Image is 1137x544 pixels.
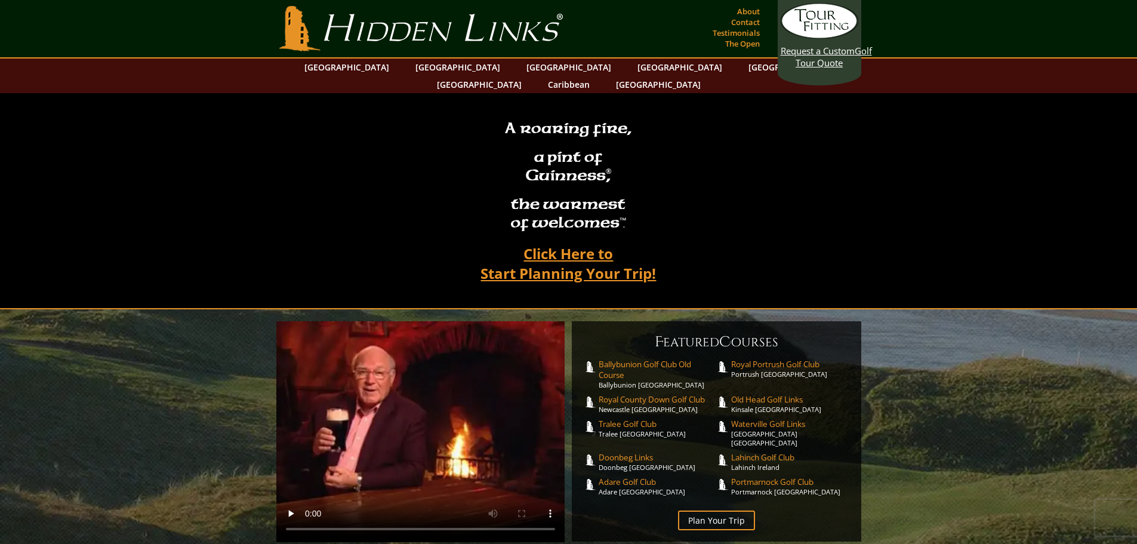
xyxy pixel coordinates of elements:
span: Waterville Golf Links [731,419,849,429]
a: [GEOGRAPHIC_DATA] [431,76,528,93]
a: Plan Your Trip [678,511,755,530]
a: [GEOGRAPHIC_DATA] [631,59,728,76]
a: Testimonials [710,24,763,41]
a: Waterville Golf Links[GEOGRAPHIC_DATA] [GEOGRAPHIC_DATA] [731,419,849,447]
span: F [655,333,663,352]
a: Lahinch Golf ClubLahinch Ireland [731,452,849,472]
a: About [734,3,763,20]
a: Royal Portrush Golf ClubPortrush [GEOGRAPHIC_DATA] [731,359,849,379]
a: Ballybunion Golf Club Old CourseBallybunion [GEOGRAPHIC_DATA] [599,359,717,389]
a: Old Head Golf LinksKinsale [GEOGRAPHIC_DATA] [731,394,849,414]
a: Request a CustomGolf Tour Quote [781,3,858,69]
span: Ballybunion Golf Club Old Course [599,359,717,380]
a: [GEOGRAPHIC_DATA] [742,59,839,76]
a: The Open [722,35,763,52]
span: Adare Golf Club [599,477,717,487]
span: Request a Custom [781,45,855,57]
a: Royal County Down Golf ClubNewcastle [GEOGRAPHIC_DATA] [599,394,717,414]
span: C [719,333,731,352]
h6: eatured ourses [584,333,849,352]
a: [GEOGRAPHIC_DATA] [610,76,707,93]
a: Adare Golf ClubAdare [GEOGRAPHIC_DATA] [599,477,717,496]
a: Portmarnock Golf ClubPortmarnock [GEOGRAPHIC_DATA] [731,477,849,496]
a: Click Here toStart Planning Your Trip! [469,239,668,287]
a: Tralee Golf ClubTralee [GEOGRAPHIC_DATA] [599,419,717,438]
span: Lahinch Golf Club [731,452,849,463]
span: Old Head Golf Links [731,394,849,405]
span: Royal Portrush Golf Club [731,359,849,370]
span: Royal County Down Golf Club [599,394,717,405]
a: Caribbean [542,76,596,93]
span: Tralee Golf Club [599,419,717,429]
span: Portmarnock Golf Club [731,477,849,487]
a: [GEOGRAPHIC_DATA] [520,59,617,76]
a: Contact [728,14,763,30]
span: Doonbeg Links [599,452,717,463]
a: Doonbeg LinksDoonbeg [GEOGRAPHIC_DATA] [599,452,717,472]
h2: A roaring fire, a pint of Guinness , the warmest of welcomesâ„¢. [497,114,639,239]
a: [GEOGRAPHIC_DATA] [409,59,506,76]
a: [GEOGRAPHIC_DATA] [298,59,395,76]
